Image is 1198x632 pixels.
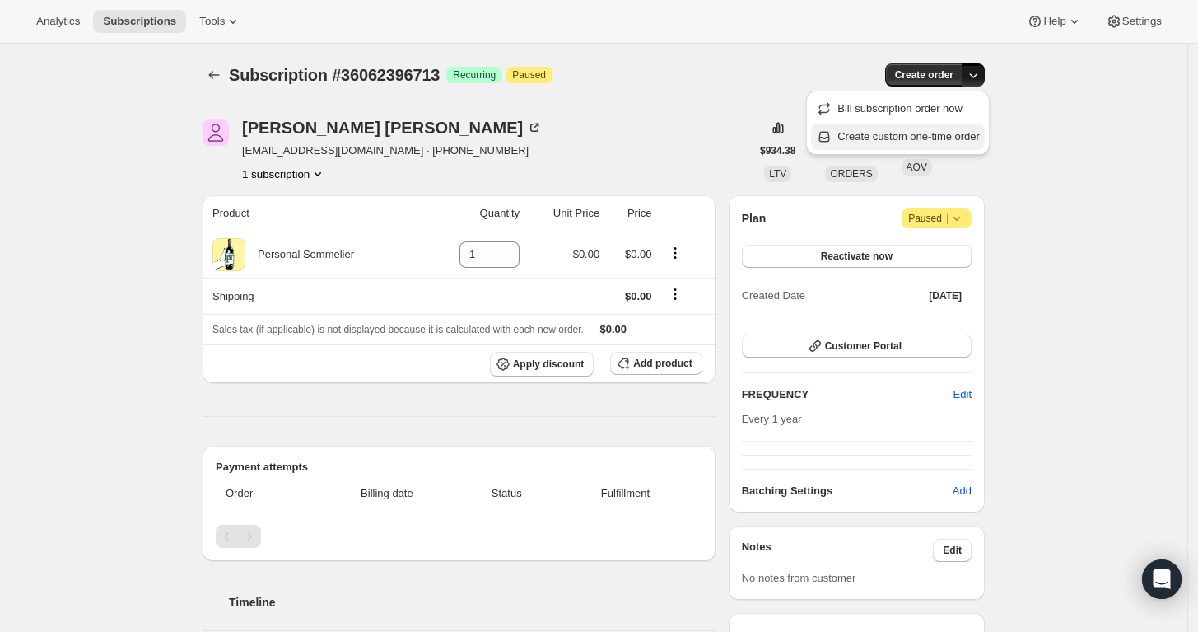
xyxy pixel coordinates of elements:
span: Recurring [453,68,496,82]
span: Edit [953,386,972,403]
span: Analytics [36,15,80,28]
span: Create order [895,68,953,82]
th: Unit Price [524,195,604,232]
span: Settings [1122,15,1162,28]
span: Fritz Siegfried [203,119,229,146]
span: ORDERS [830,168,872,180]
span: $934.38 [760,144,795,157]
span: $0.00 [625,290,652,302]
button: Analytics [26,10,90,33]
nav: Pagination [216,525,702,548]
h2: Plan [742,210,767,227]
button: Subscriptions [93,10,186,33]
button: [DATE] [919,284,972,307]
span: LTV [769,168,786,180]
button: Apply discount [490,352,594,377]
span: $0.00 [600,323,627,335]
h2: FREQUENCY [742,386,953,403]
span: Status [464,485,548,502]
div: [PERSON_NAME] [PERSON_NAME] [242,119,543,136]
button: $934.38 [750,139,805,162]
span: Reactivate now [821,250,893,263]
span: Help [1043,15,1065,28]
th: Order [216,475,315,512]
span: [EMAIL_ADDRESS][DOMAIN_NAME] · [PHONE_NUMBER] [242,143,543,159]
span: Billing date [319,485,455,502]
th: Quantity [425,195,524,232]
button: Edit [944,382,981,408]
button: Add product [610,352,702,375]
span: Every 1 year [742,413,802,425]
span: | [946,212,949,225]
span: Paused [512,68,546,82]
span: Paused [908,210,965,227]
h6: Batching Settings [742,483,953,499]
span: Tools [199,15,225,28]
h2: Timeline [229,594,716,611]
th: Price [604,195,656,232]
button: Reactivate now [742,245,972,268]
span: Bill subscription order now [837,102,963,115]
span: $0.00 [625,248,652,260]
button: Settings [1096,10,1172,33]
span: Subscription #36062396713 [229,66,440,84]
button: Subscriptions [203,63,226,87]
span: Subscriptions [103,15,176,28]
div: Personal Sommelier [245,246,354,263]
span: Add product [633,357,692,370]
span: Fulfillment [558,485,692,502]
button: Product actions [242,166,326,182]
th: Shipping [203,278,425,314]
span: No notes from customer [742,572,856,584]
span: $0.00 [573,248,600,260]
span: Add [953,483,972,499]
span: Sales tax (if applicable) is not displayed because it is calculated with each new order. [212,324,584,335]
button: Create order [885,63,963,87]
button: Product actions [662,244,688,262]
button: Tools [189,10,251,33]
span: Created Date [742,288,805,304]
span: Create custom one-time order [837,130,980,143]
button: Help [1017,10,1092,33]
span: Customer Portal [825,339,902,353]
button: Add [943,478,981,504]
button: Customer Portal [742,335,972,358]
th: Product [203,195,425,232]
span: Apply discount [513,358,585,371]
span: [DATE] [929,289,962,302]
h2: Payment attempts [216,459,702,475]
h3: Notes [742,539,934,562]
button: Edit [933,539,972,562]
div: Open Intercom Messenger [1142,559,1182,599]
img: product img [212,238,245,271]
span: Edit [943,544,962,557]
button: Shipping actions [662,285,688,303]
